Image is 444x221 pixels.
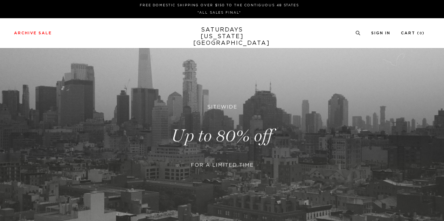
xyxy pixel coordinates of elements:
a: Cart (0) [401,31,425,35]
a: Sign In [371,31,390,35]
p: *ALL SALES FINAL* [17,10,422,15]
p: FREE DOMESTIC SHIPPING OVER $150 TO THE CONTIGUOUS 48 STATES [17,3,422,8]
small: 0 [419,32,422,35]
a: SATURDAYS[US_STATE][GEOGRAPHIC_DATA] [193,27,251,47]
a: Archive Sale [14,31,52,35]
